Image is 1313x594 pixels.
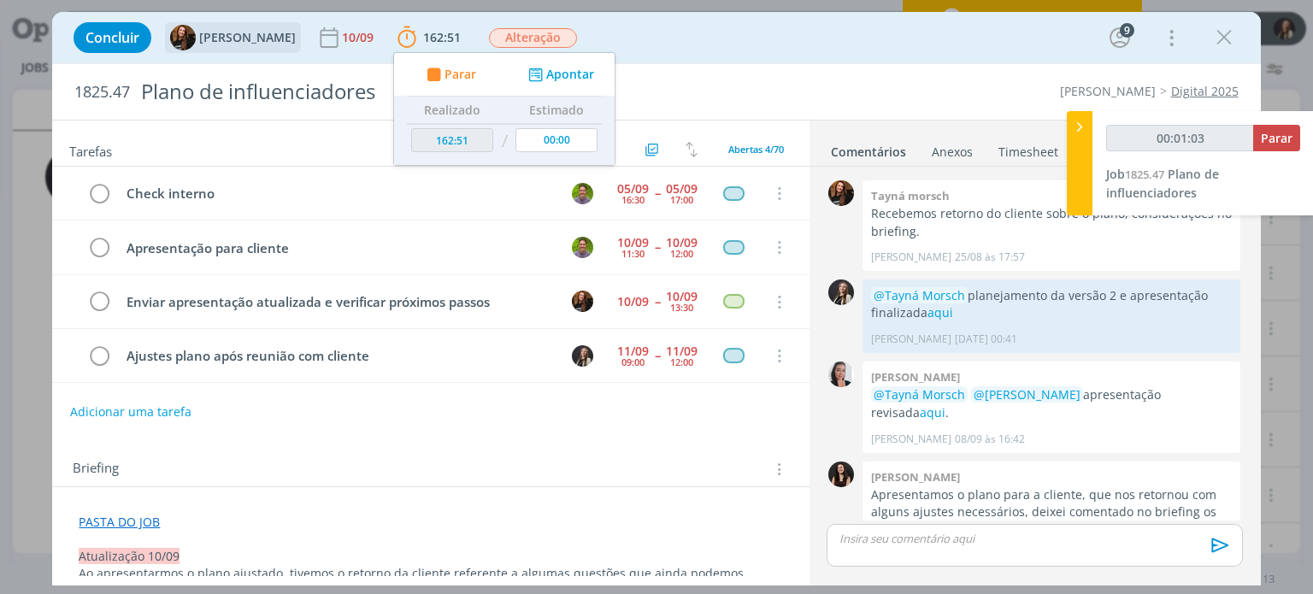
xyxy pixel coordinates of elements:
[79,548,180,564] span: Atualização 10/09
[998,136,1059,161] a: Timesheet
[617,237,649,249] div: 10/09
[393,52,615,166] ul: 162:51
[570,180,596,206] button: T
[621,249,645,258] div: 11:30
[655,350,660,362] span: --
[955,332,1017,347] span: [DATE] 00:41
[570,234,596,260] button: T
[670,249,693,258] div: 12:00
[1106,166,1219,201] a: Job1825.47Plano de influenciadores
[498,124,512,159] td: /
[572,291,593,312] img: T
[666,291,698,303] div: 10/09
[655,187,660,199] span: --
[874,287,965,303] span: @Tayná Morsch
[1120,23,1134,38] div: 9
[170,25,196,50] img: T
[73,458,119,480] span: Briefing
[871,432,951,447] p: [PERSON_NAME]
[828,180,854,206] img: T
[119,345,556,367] div: Ajustes plano após reunião com cliente
[445,68,476,80] span: Parar
[655,296,660,308] span: --
[572,237,593,258] img: T
[393,24,465,51] button: 162:51
[955,250,1025,265] span: 25/08 às 17:57
[512,97,603,124] th: Estimado
[133,71,746,113] div: Plano de influenciadores
[621,357,645,367] div: 09:00
[572,183,593,204] img: T
[69,139,112,160] span: Tarefas
[666,237,698,249] div: 10/09
[871,205,1232,240] p: Recebemos retorno do cliente sobre o plano, considerações no briefing.
[1106,24,1133,51] button: 9
[617,183,649,195] div: 05/09
[570,289,596,315] button: T
[871,469,960,485] b: [PERSON_NAME]
[570,343,596,368] button: L
[686,142,698,157] img: arrow-down-up.svg
[874,386,965,403] span: @Tayná Morsch
[666,345,698,357] div: 11/09
[871,188,950,203] b: Tayná morsch
[85,31,139,44] span: Concluir
[489,28,577,48] span: Alteração
[199,32,296,44] span: [PERSON_NAME]
[572,345,593,367] img: L
[1106,166,1219,201] span: Plano de influenciadores
[617,345,649,357] div: 11/09
[119,238,556,259] div: Apresentação para cliente
[1171,83,1239,99] a: Digital 2025
[955,432,1025,447] span: 08/09 às 16:42
[69,397,192,427] button: Adicionar uma tarefa
[871,250,951,265] p: [PERSON_NAME]
[524,66,595,84] button: Apontar
[1125,167,1164,182] span: 1825.47
[1261,130,1292,146] span: Parar
[621,195,645,204] div: 16:30
[666,183,698,195] div: 05/09
[932,144,973,161] div: Anexos
[828,279,854,305] img: L
[119,183,556,204] div: Check interno
[670,357,693,367] div: 12:00
[1060,83,1156,99] a: [PERSON_NAME]
[74,83,130,102] span: 1825.47
[871,332,951,347] p: [PERSON_NAME]
[828,362,854,387] img: C
[119,291,556,313] div: Enviar apresentação atualizada e verificar próximos passos
[617,296,649,308] div: 10/09
[828,462,854,487] img: I
[670,195,693,204] div: 17:00
[830,136,907,161] a: Comentários
[170,25,296,50] button: T[PERSON_NAME]
[1253,125,1300,151] button: Parar
[423,29,461,45] span: 162:51
[871,486,1232,538] p: Apresentamos o plano para a cliente, que nos retornou com alguns ajustes necessários, deixei come...
[407,97,498,124] th: Realizado
[871,369,960,385] b: [PERSON_NAME]
[74,22,151,53] button: Concluir
[488,27,578,49] button: Alteração
[79,514,160,530] a: PASTA DO JOB
[655,241,660,253] span: --
[974,386,1080,403] span: @[PERSON_NAME]
[871,386,1232,421] p: apresentação revisada .
[422,66,477,84] button: Parar
[920,404,945,421] a: aqui
[728,143,784,156] span: Abertas 4/70
[871,287,1232,322] p: planejamento da versão 2 e apresentação finalizada
[927,304,953,321] a: aqui
[52,12,1260,585] div: dialog
[670,303,693,312] div: 13:30
[342,32,377,44] div: 10/09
